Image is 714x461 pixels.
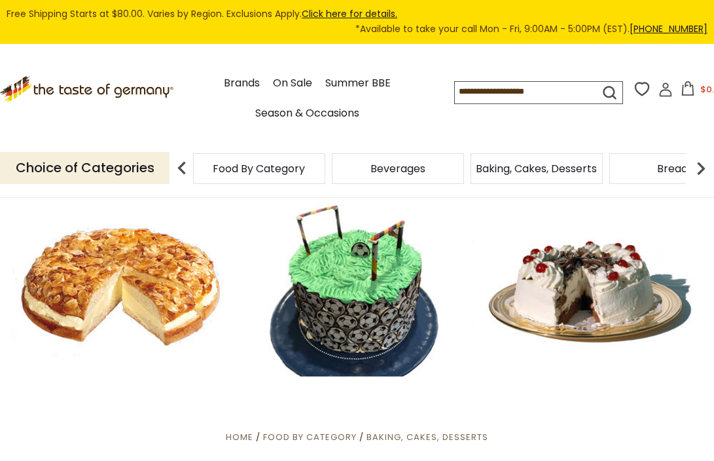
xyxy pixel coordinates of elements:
[366,431,488,443] a: Baking, Cakes, Desserts
[224,75,260,92] a: Brands
[370,164,425,174] a: Beverages
[657,164,693,174] a: Breads
[169,155,195,181] img: previous arrow
[226,431,253,443] a: Home
[273,75,312,92] a: On Sale
[355,22,707,37] span: *Available to take your call Mon - Fri, 9:00AM - 5:00PM (EST).
[688,155,714,181] img: next arrow
[213,164,305,174] a: Food By Category
[255,105,359,122] a: Season & Occasions
[476,164,597,174] a: Baking, Cakes, Desserts
[630,22,707,35] a: [PHONE_NUMBER]
[325,75,391,92] a: Summer BBE
[7,7,707,37] div: Free Shipping Starts at $80.00. Varies by Region. Exclusions Apply.
[302,7,397,20] a: Click here for details.
[263,431,357,443] a: Food By Category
